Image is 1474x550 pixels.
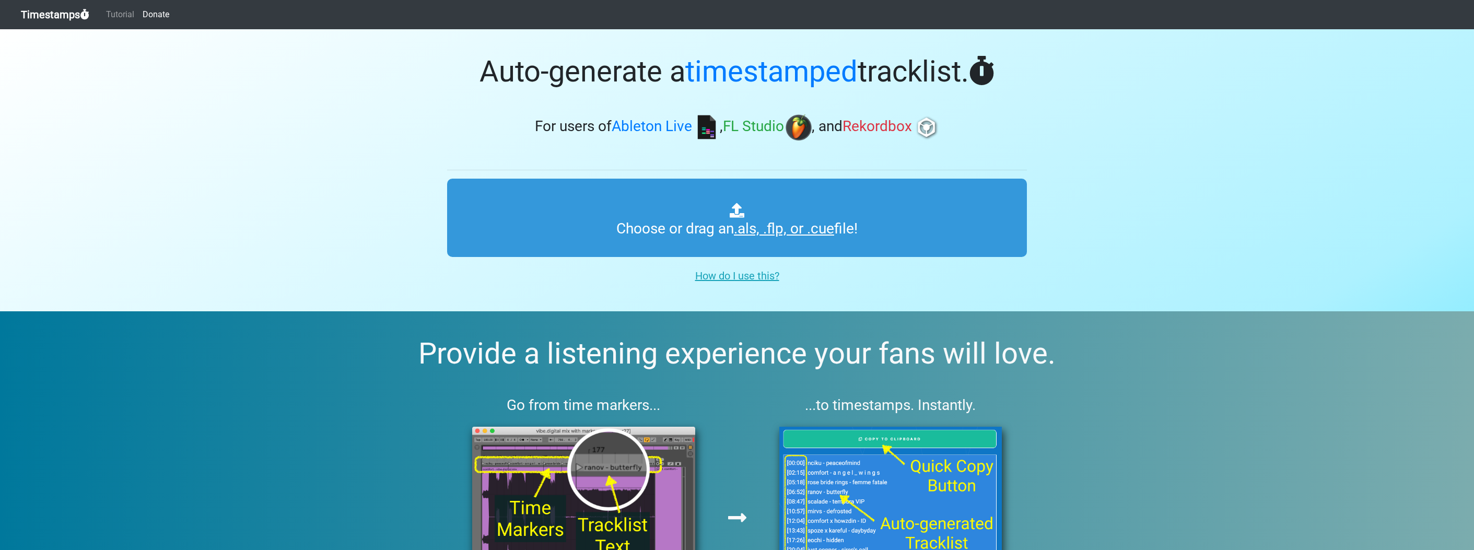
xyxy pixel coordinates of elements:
[447,114,1027,141] h3: For users of , , and
[612,118,692,135] span: Ableton Live
[694,114,720,141] img: ableton.png
[843,118,912,135] span: Rekordbox
[723,118,784,135] span: FL Studio
[138,4,173,25] a: Donate
[102,4,138,25] a: Tutorial
[914,114,940,141] img: rb.png
[754,396,1027,414] h3: ...to timestamps. Instantly.
[447,396,720,414] h3: Go from time markers...
[786,114,812,141] img: fl.png
[21,4,89,25] a: Timestamps
[25,336,1449,371] h2: Provide a listening experience your fans will love.
[695,270,779,282] u: How do I use this?
[447,54,1027,89] h1: Auto-generate a tracklist.
[685,54,858,89] span: timestamped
